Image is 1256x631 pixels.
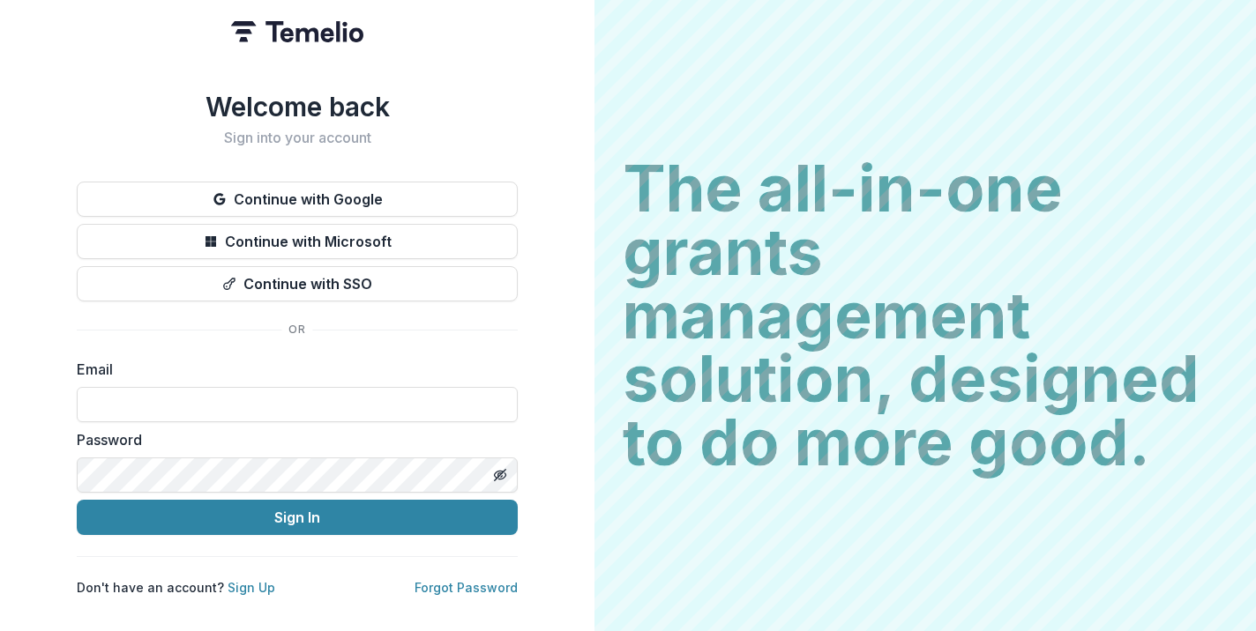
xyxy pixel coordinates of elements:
label: Email [77,359,507,380]
h1: Welcome back [77,91,518,122]
a: Forgot Password [415,580,518,595]
h2: Sign into your account [77,130,518,146]
button: Continue with Microsoft [77,224,518,259]
a: Sign Up [228,580,275,595]
button: Toggle password visibility [486,461,514,489]
button: Continue with Google [77,182,518,217]
button: Continue with SSO [77,266,518,301]
label: Password [77,429,507,450]
button: Sign In [77,500,518,535]
img: Temelio [231,21,363,42]
p: Don't have an account? [77,578,275,597]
